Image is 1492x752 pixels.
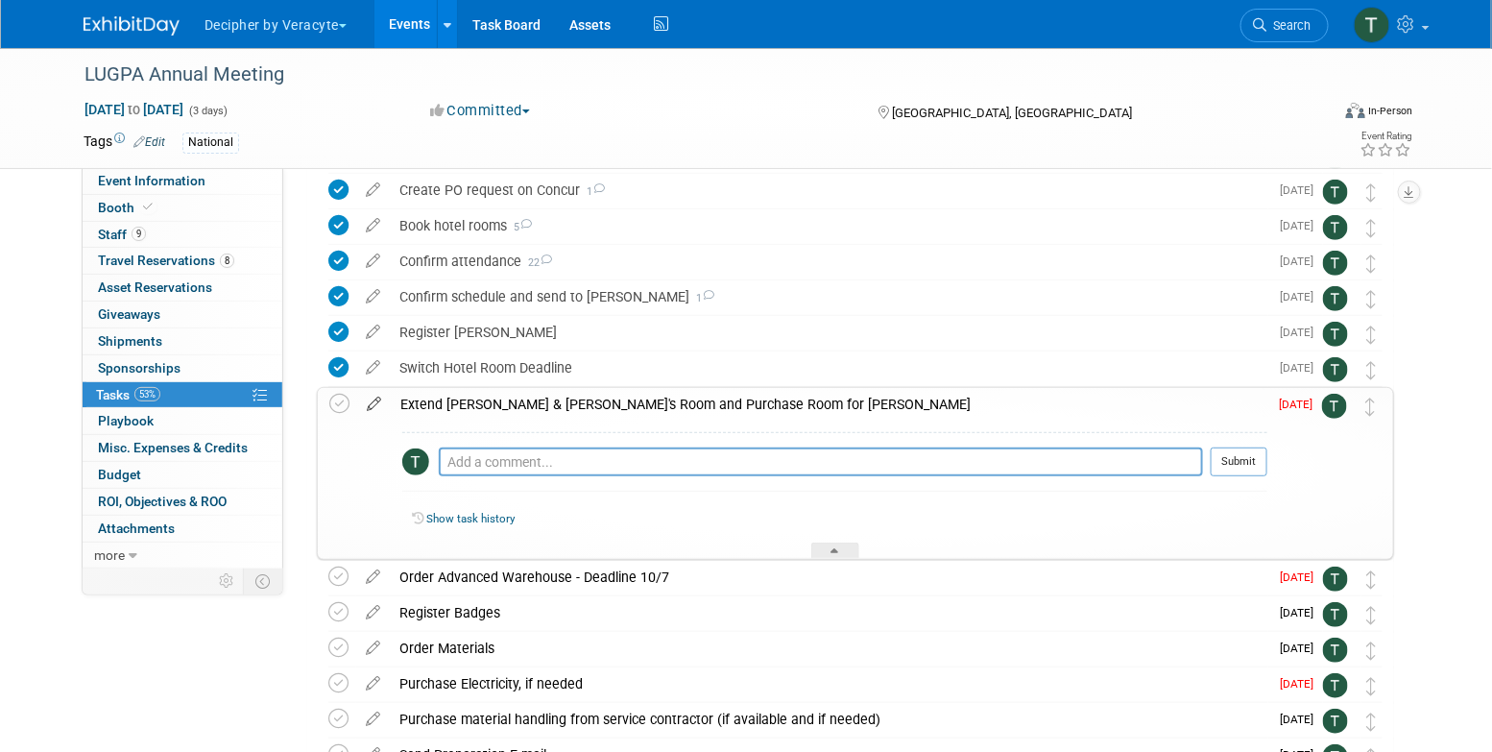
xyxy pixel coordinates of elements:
[892,106,1132,120] span: [GEOGRAPHIC_DATA], [GEOGRAPHIC_DATA]
[390,174,1268,206] div: Create PO request on Concur
[1280,677,1323,691] span: [DATE]
[1323,567,1348,592] img: Tony Alvarado
[390,632,1268,665] div: Order Materials
[1323,673,1348,698] img: Tony Alvarado
[83,328,282,354] a: Shipments
[98,279,212,295] span: Asset Reservations
[133,135,165,149] a: Edit
[1323,638,1348,663] img: Tony Alvarado
[210,569,244,594] td: Personalize Event Tab Strip
[1366,183,1376,202] i: Move task
[357,396,391,413] a: edit
[84,16,180,36] img: ExhibitDay
[83,462,282,488] a: Budget
[98,227,146,242] span: Staff
[391,388,1267,421] div: Extend [PERSON_NAME] & [PERSON_NAME]'s Room and Purchase Room for [PERSON_NAME]
[1240,9,1329,42] a: Search
[507,221,532,233] span: 5
[689,292,714,304] span: 1
[98,360,180,376] span: Sponsorships
[94,547,125,563] span: more
[1323,286,1348,311] img: Tony Alvarado
[356,711,390,728] a: edit
[580,185,605,198] span: 1
[83,435,282,461] a: Misc. Expenses & Credits
[356,324,390,341] a: edit
[78,58,1300,92] div: LUGPA Annual Meeting
[390,316,1268,349] div: Register [PERSON_NAME]
[83,275,282,301] a: Asset Reservations
[98,413,154,428] span: Playbook
[390,280,1268,313] div: Confirm schedule and send to [PERSON_NAME]
[390,209,1268,242] div: Book hotel rooms
[1366,642,1376,660] i: Move task
[83,355,282,381] a: Sponsorships
[98,467,141,482] span: Budget
[356,675,390,692] a: edit
[1322,394,1347,419] img: Tony Alvarado
[1366,290,1376,308] i: Move task
[426,512,515,525] a: Show task history
[1366,570,1376,589] i: Move task
[83,543,282,569] a: more
[1280,361,1323,375] span: [DATE]
[182,133,239,153] div: National
[1280,255,1323,268] span: [DATE]
[356,217,390,234] a: edit
[1280,713,1323,726] span: [DATE]
[1280,290,1323,303] span: [DATE]
[1354,7,1390,43] img: Tony Alvarado
[390,352,1268,384] div: Switch Hotel Room Deadline
[521,256,552,269] span: 22
[1323,180,1348,205] img: Tony Alvarado
[356,569,390,586] a: edit
[1323,602,1348,627] img: Tony Alvarado
[98,253,234,268] span: Travel Reservations
[1366,219,1376,237] i: Move task
[98,173,205,188] span: Event Information
[84,132,165,154] td: Tags
[356,359,390,376] a: edit
[356,604,390,621] a: edit
[1323,709,1348,734] img: Tony Alvarado
[1366,677,1376,695] i: Move task
[98,200,156,215] span: Booth
[132,227,146,241] span: 9
[96,387,160,402] span: Tasks
[1215,100,1413,129] div: Event Format
[1280,183,1323,197] span: [DATE]
[1366,326,1376,344] i: Move task
[98,521,175,536] span: Attachments
[220,254,234,268] span: 8
[1279,398,1322,411] span: [DATE]
[1323,357,1348,382] img: Tony Alvarado
[83,382,282,408] a: Tasks53%
[423,101,538,121] button: Committed
[356,640,390,657] a: edit
[98,440,248,455] span: Misc. Expenses & Credits
[1360,132,1412,141] div: Event Rating
[187,105,228,117] span: (3 days)
[390,703,1268,736] div: Purchase material handling from service contractor (if available and if needed)
[134,387,160,401] span: 53%
[1280,219,1323,232] span: [DATE]
[1365,398,1375,416] i: Move task
[1323,251,1348,276] img: Tony Alvarado
[98,333,162,349] span: Shipments
[1280,326,1323,339] span: [DATE]
[1323,322,1348,347] img: Tony Alvarado
[83,489,282,515] a: ROI, Objectives & ROO
[1211,448,1267,476] button: Submit
[356,182,390,199] a: edit
[390,596,1268,629] div: Register Badges
[1366,713,1376,731] i: Move task
[84,101,184,118] span: [DATE] [DATE]
[244,569,283,594] td: Toggle Event Tabs
[98,494,227,509] span: ROI, Objectives & ROO
[83,222,282,248] a: Staff9
[1346,103,1365,118] img: Format-Inperson.png
[1280,642,1323,655] span: [DATE]
[390,667,1268,700] div: Purchase Electricity, if needed
[83,408,282,434] a: Playbook
[1366,606,1376,624] i: Move task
